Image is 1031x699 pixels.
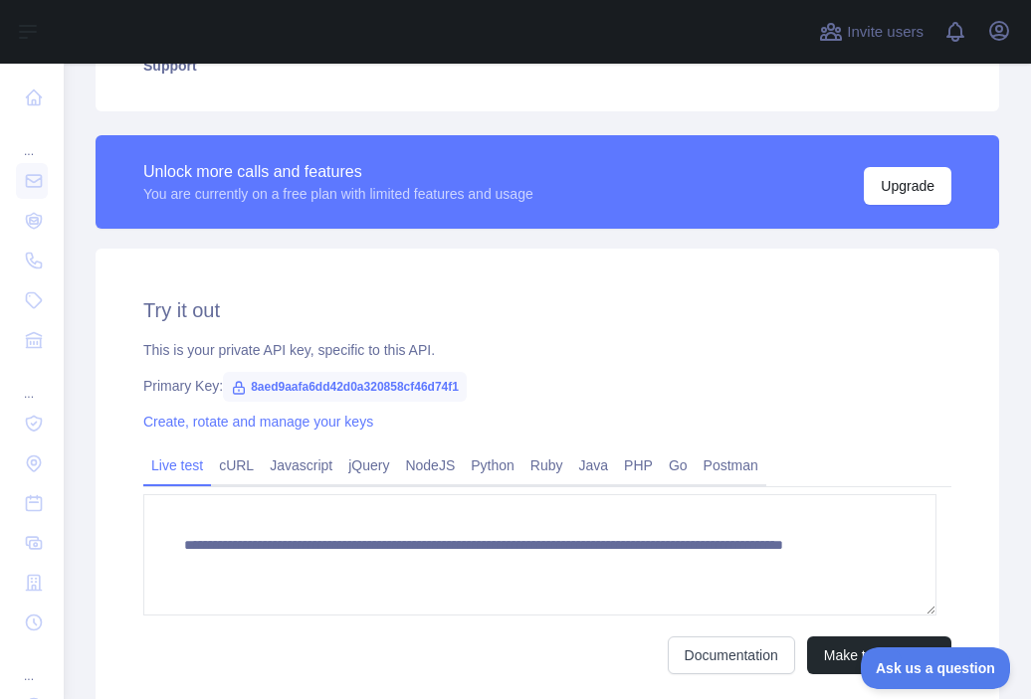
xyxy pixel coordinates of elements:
[397,449,463,481] a: NodeJS
[571,449,617,481] a: Java
[143,184,533,204] div: You are currently on a free plan with limited features and usage
[143,160,533,184] div: Unlock more calls and features
[16,119,48,159] div: ...
[847,21,924,44] span: Invite users
[861,647,1011,689] iframe: Toggle Customer Support
[668,636,795,674] a: Documentation
[223,372,467,402] span: 8aed9aafa6dd42d0a320858cf46d74f1
[864,167,951,205] button: Upgrade
[143,376,951,396] div: Primary Key:
[807,636,951,674] button: Make test request
[143,296,951,324] h2: Try it out
[262,449,340,481] a: Javascript
[616,449,661,481] a: PHP
[143,414,373,430] a: Create, rotate and manage your keys
[522,449,571,481] a: Ruby
[211,449,262,481] a: cURL
[340,449,397,481] a: jQuery
[143,449,211,481] a: Live test
[696,449,766,481] a: Postman
[661,449,696,481] a: Go
[143,340,951,360] div: This is your private API key, specific to this API.
[16,362,48,402] div: ...
[119,44,975,87] a: Support
[16,644,48,684] div: ...
[463,449,522,481] a: Python
[815,16,928,48] button: Invite users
